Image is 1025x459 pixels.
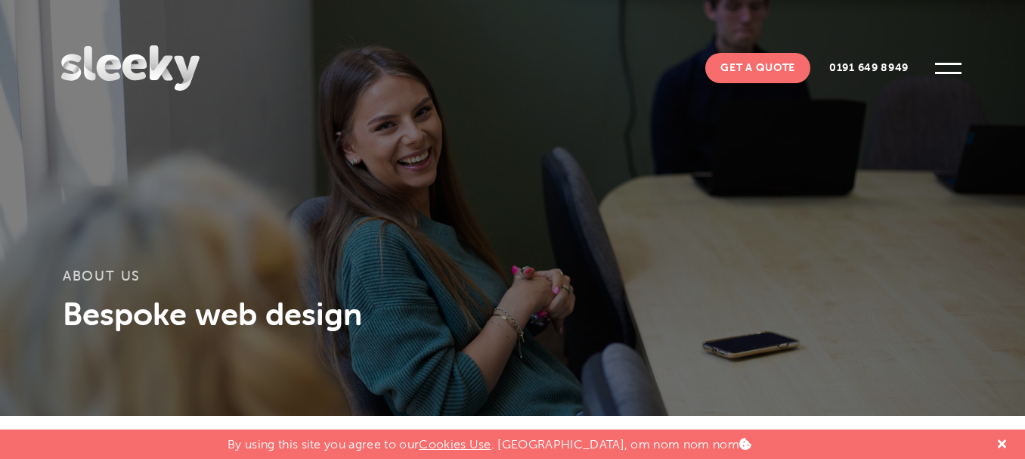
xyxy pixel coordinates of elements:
a: Cookies Use [419,437,491,451]
div: About Us [853,416,963,455]
p: By using this site you agree to our . [GEOGRAPHIC_DATA], om nom nom nom [228,430,751,451]
h3: Bespoke web design [63,295,962,333]
h1: About Us [63,268,962,295]
a: 0191 649 8949 [814,53,924,83]
img: Sleeky Web Design Newcastle [61,45,199,91]
a: Get A Quote [705,53,810,83]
